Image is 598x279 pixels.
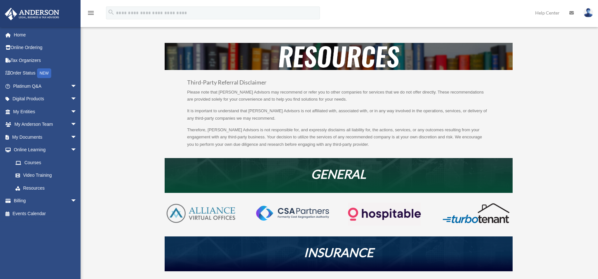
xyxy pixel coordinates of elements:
[87,9,95,17] i: menu
[9,182,83,194] a: Resources
[5,93,87,105] a: Digital Productsarrow_drop_down
[9,169,87,182] a: Video Training
[71,118,83,131] span: arrow_drop_down
[5,105,87,118] a: My Entitiesarrow_drop_down
[71,93,83,106] span: arrow_drop_down
[440,203,512,224] img: turbotenant
[108,9,115,16] i: search
[71,105,83,118] span: arrow_drop_down
[71,144,83,157] span: arrow_drop_down
[348,203,420,226] img: Logo-transparent-dark
[71,131,83,144] span: arrow_drop_down
[165,203,237,224] img: AVO-logo-1-color
[5,80,87,93] a: Platinum Q&Aarrow_drop_down
[5,207,87,220] a: Events Calendar
[5,41,87,54] a: Online Ordering
[71,80,83,93] span: arrow_drop_down
[5,118,87,131] a: My Anderson Teamarrow_drop_down
[37,68,51,78] div: NEW
[9,156,87,169] a: Courses
[187,126,490,148] p: Therefore, [PERSON_NAME] Advisors is not responsible for, and expressly disclaims all liability f...
[256,206,329,221] img: CSA-partners-Formerly-Cost-Segregation-Authority
[311,166,366,181] em: GENERAL
[3,8,61,20] img: Anderson Advisors Platinum Portal
[187,80,490,89] h3: Third-Party Referral Disclaimer
[304,245,373,260] em: INSURANCE
[584,8,593,17] img: User Pic
[187,107,490,126] p: It is important to understand that [PERSON_NAME] Advisors is not affiliated with, associated with...
[5,131,87,144] a: My Documentsarrow_drop_down
[71,194,83,208] span: arrow_drop_down
[5,194,87,207] a: Billingarrow_drop_down
[5,67,87,80] a: Order StatusNEW
[87,11,95,17] a: menu
[187,89,490,108] p: Please note that [PERSON_NAME] Advisors may recommend or refer you to other companies for service...
[5,28,87,41] a: Home
[5,144,87,156] a: Online Learningarrow_drop_down
[5,54,87,67] a: Tax Organizers
[165,43,513,70] img: resources-header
